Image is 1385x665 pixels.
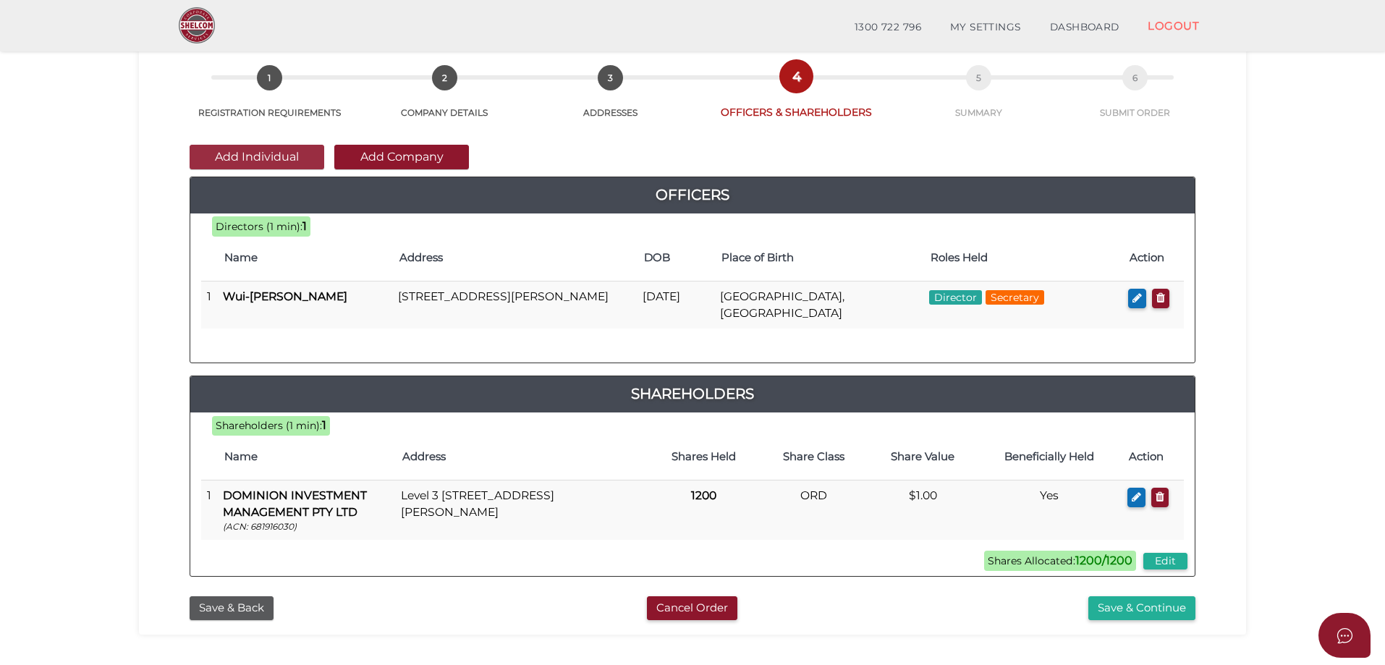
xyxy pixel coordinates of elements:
[1060,81,1210,119] a: 6SUBMIT ORDER
[432,65,457,90] span: 2
[644,252,708,264] h4: DOB
[647,596,737,620] button: Cancel Order
[868,480,978,540] td: $1.00
[1088,596,1195,620] button: Save & Continue
[1130,252,1177,264] h4: Action
[224,451,388,463] h4: Name
[656,451,752,463] h4: Shares Held
[1122,65,1148,90] span: 6
[175,81,363,119] a: 1REGISTRATION REQUIREMENTS
[984,551,1136,571] span: Shares Allocated:
[190,183,1195,206] a: Officers
[322,418,326,432] b: 1
[302,219,307,233] b: 1
[985,451,1114,463] h4: Beneficially Held
[721,252,915,264] h4: Place of Birth
[363,81,525,119] a: 2COMPANY DETAILS
[691,488,716,502] b: 1200
[1075,554,1132,567] b: 1200/1200
[223,520,389,533] p: (ACN: 681916030)
[526,81,695,119] a: 3ADDRESSES
[897,81,1059,119] a: 5SUMMARY
[1143,553,1187,569] button: Edit
[402,451,642,463] h4: Address
[759,480,868,540] td: ORD
[190,596,274,620] button: Save & Back
[1133,11,1214,41] a: LOGOUT
[395,480,649,540] td: Level 3 [STREET_ADDRESS][PERSON_NAME]
[216,220,302,233] span: Directors (1 min):
[201,480,217,540] td: 1
[223,488,367,518] b: DOMINION INVESTMENT MANAGEMENT PTY LTD
[929,290,982,305] span: Director
[1035,13,1134,42] a: DASHBOARD
[766,451,861,463] h4: Share Class
[784,64,809,89] span: 4
[257,65,282,90] span: 1
[224,252,385,264] h4: Name
[1129,451,1177,463] h4: Action
[931,252,1116,264] h4: Roles Held
[334,145,469,169] button: Add Company
[190,145,324,169] button: Add Individual
[637,281,715,329] td: [DATE]
[876,451,970,463] h4: Share Value
[399,252,630,264] h4: Address
[714,281,923,329] td: [GEOGRAPHIC_DATA], [GEOGRAPHIC_DATA]
[986,290,1044,305] span: Secretary
[392,281,637,329] td: [STREET_ADDRESS][PERSON_NAME]
[966,65,991,90] span: 5
[598,65,623,90] span: 3
[223,289,347,303] b: Wui-[PERSON_NAME]
[216,419,322,432] span: Shareholders (1 min):
[201,281,217,329] td: 1
[978,480,1122,540] td: Yes
[840,13,936,42] a: 1300 722 796
[936,13,1035,42] a: MY SETTINGS
[1318,613,1371,658] button: Open asap
[190,382,1195,405] a: Shareholders
[695,80,897,119] a: 4OFFICERS & SHAREHOLDERS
